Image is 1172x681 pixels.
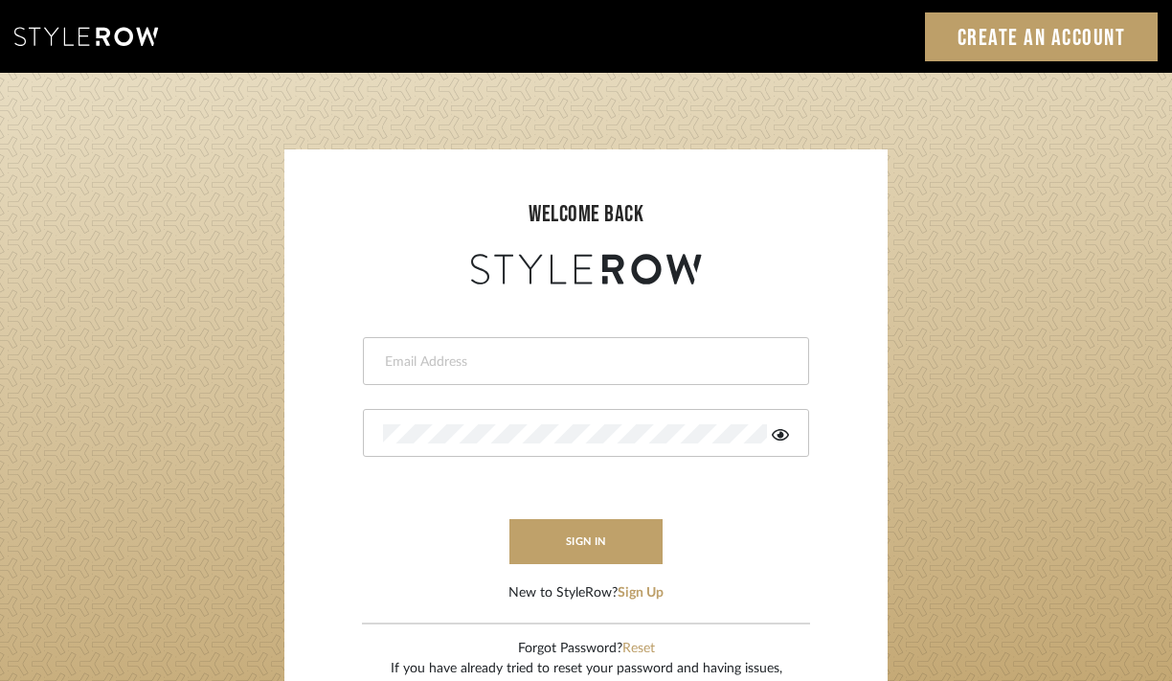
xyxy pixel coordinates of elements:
button: Sign Up [618,583,664,603]
div: Forgot Password? [391,639,782,659]
button: Reset [622,639,655,659]
div: welcome back [304,197,868,232]
input: Email Address [383,352,784,372]
div: New to StyleRow? [508,583,664,603]
a: Create an Account [925,12,1159,61]
button: sign in [509,519,663,564]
